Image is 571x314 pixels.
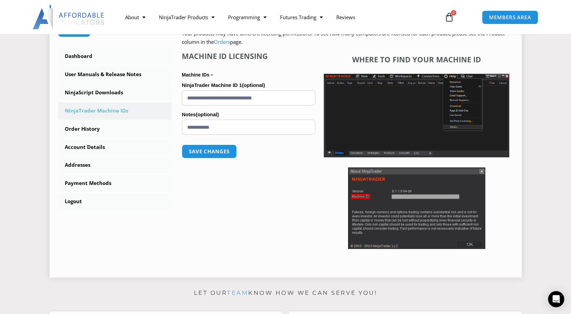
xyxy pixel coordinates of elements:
span: MEMBERS AREA [489,15,531,20]
a: Programming [221,9,273,25]
a: Dashboard [58,48,172,65]
a: 0 [434,7,464,27]
a: About [118,9,152,25]
nav: Account pages [58,48,172,210]
a: MEMBERS AREA [482,10,538,24]
h4: Where to find your Machine ID [324,55,509,64]
p: Let our know how we can serve you! [50,288,522,299]
span: 0 [451,10,456,15]
h4: Machine ID Licensing [182,52,315,60]
nav: Menu [118,9,437,25]
a: NinjaTrader Machine IDs [58,102,172,120]
a: Payment Methods [58,175,172,192]
img: Screenshot 2025-01-17 1155544 | Affordable Indicators – NinjaTrader [324,74,509,157]
label: NinjaTrader Machine ID 1 [182,80,315,90]
span: (optional) [196,112,219,117]
a: Logout [58,193,172,210]
a: Orders [214,38,230,45]
a: NinjaScript Downloads [58,84,172,101]
a: Order History [58,120,172,138]
span: (optional) [242,82,265,88]
a: Addresses [58,156,172,174]
button: Save changes [182,145,237,158]
img: LogoAI | Affordable Indicators – NinjaTrader [33,5,105,29]
label: Notes [182,109,315,120]
a: team [227,289,248,296]
img: Screenshot 2025-01-17 114931 | Affordable Indicators – NinjaTrader [348,167,485,249]
strong: Machine IDs – [182,72,213,77]
a: User Manuals & Release Notes [58,66,172,83]
a: Account Details [58,138,172,156]
a: Reviews [330,9,362,25]
a: Futures Trading [273,9,330,25]
a: NinjaTrader Products [152,9,221,25]
div: Open Intercom Messenger [548,291,564,307]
